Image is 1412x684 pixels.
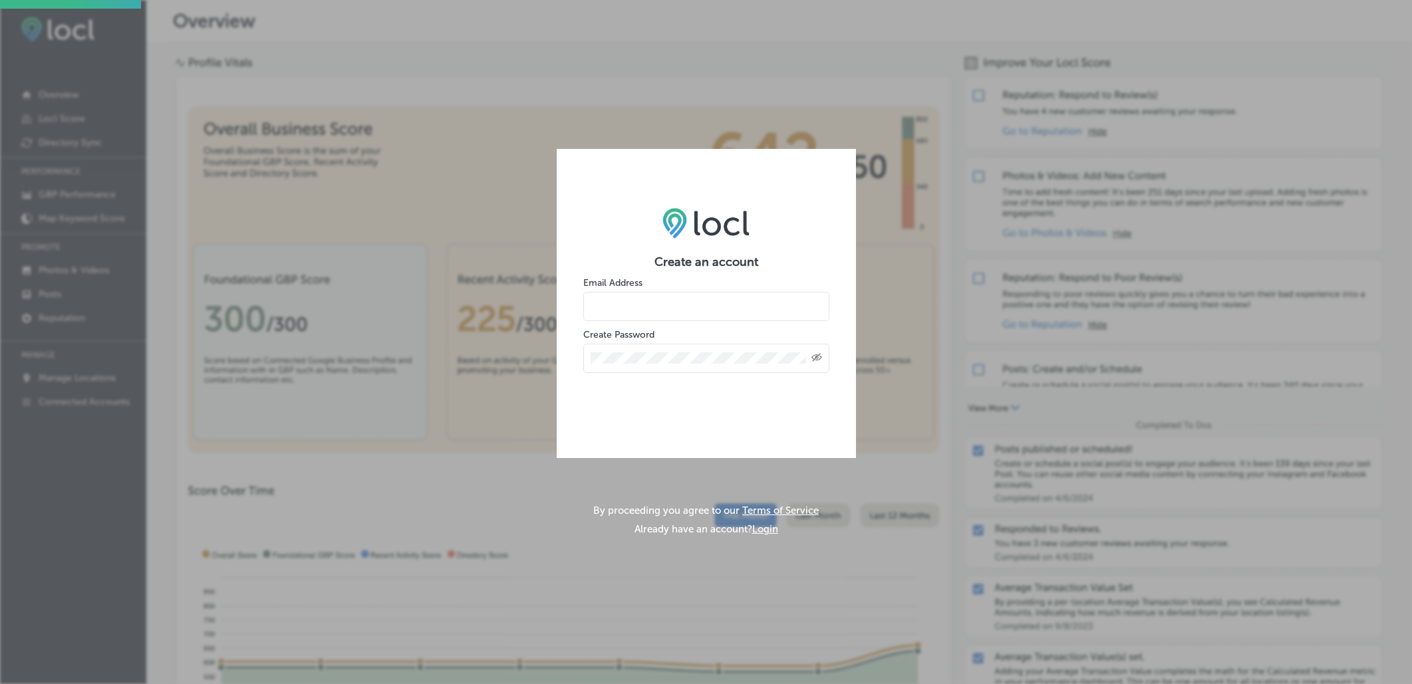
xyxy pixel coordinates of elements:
[593,505,819,516] p: By proceeding you agree to our
[752,523,778,535] button: Login
[583,277,642,288] label: Email Address
[742,505,819,516] a: Terms of Service
[635,523,778,535] p: Already have an account?
[583,255,829,269] h2: Create an account
[583,329,654,340] label: Create Password
[662,207,750,238] img: LOCL logo
[811,352,822,364] span: Toggle password visibility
